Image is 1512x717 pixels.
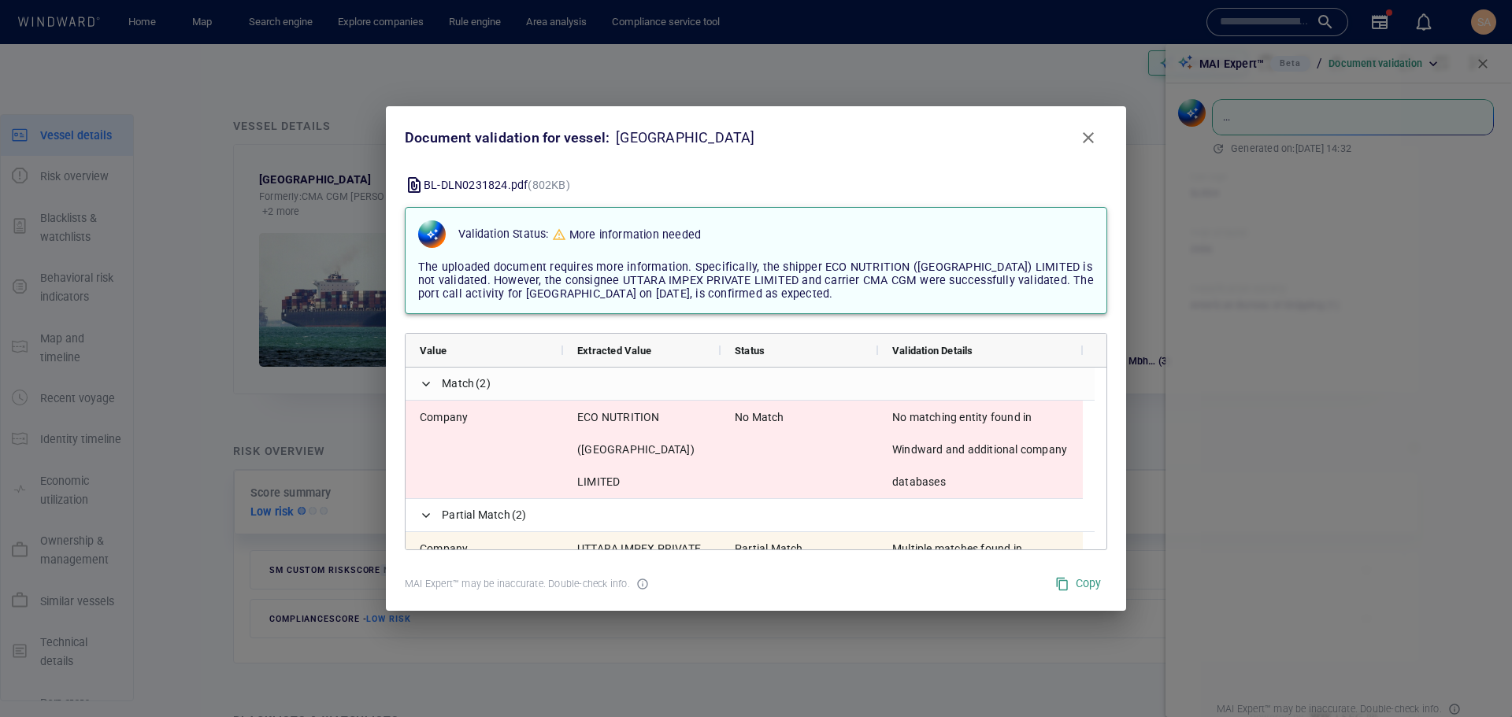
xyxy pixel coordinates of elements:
span: Company [420,533,549,565]
span: No matching entity found in Windward and additional company databases [892,401,1069,498]
span: (2) [512,499,527,531]
span: (802KB) [528,179,569,191]
span: ECO NUTRITION ([GEOGRAPHIC_DATA]) LIMITED [577,401,706,498]
span: UTTARA IMPEX PRIVATE LIMITED [577,533,706,597]
iframe: Chat [1445,646,1500,705]
span: Value [420,345,447,357]
span: Company [420,401,549,434]
span: Status [735,345,765,357]
span: STRATFORD [610,128,761,148]
span: Validation Details [892,345,973,357]
p: BL-DLN0231824.pdf [424,176,570,194]
span: Partial Match [442,499,510,531]
span: The uploaded document requires more information. Specifically, the shipper ECO NUTRITION ([GEOGRA... [418,261,1094,301]
button: Close [1069,119,1107,157]
div: Document validation for vessel: [405,127,762,150]
span: Multiple matches found in Windward and additional company databases - review [892,533,1069,630]
div: MAI Expert™ may be inaccurate. Double-check info. [402,574,633,594]
span: Copy [1055,574,1101,593]
div: [GEOGRAPHIC_DATA] [610,128,761,148]
button: Copy [1049,569,1107,598]
span: No Match [735,401,864,434]
h6: Validation Status: [458,224,549,244]
span: Extracted Value [577,345,651,357]
span: Partial Match [735,533,864,565]
p: More information needed [569,225,702,244]
span: Match [442,368,474,400]
span: (2) [476,368,491,400]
